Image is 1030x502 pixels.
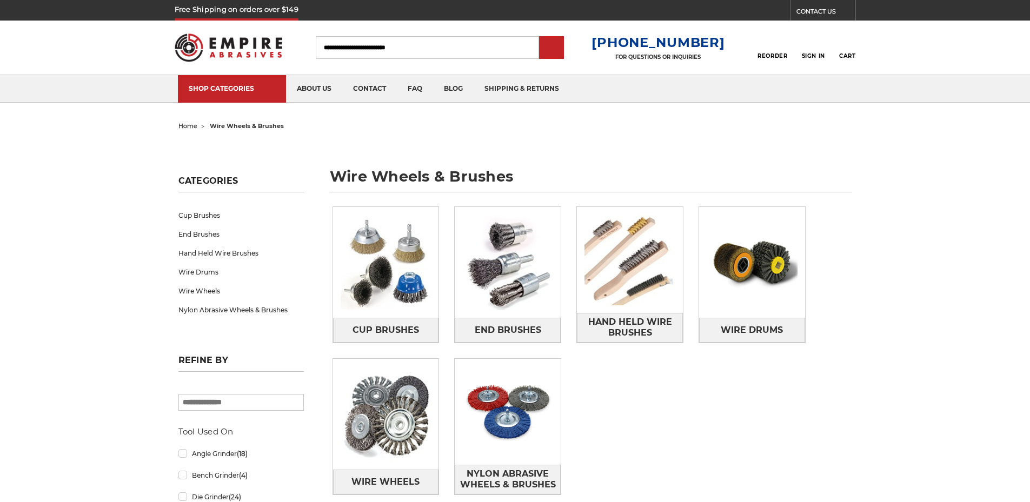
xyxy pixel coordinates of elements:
[178,282,304,300] a: Wire Wheels
[699,318,805,342] a: Wire Drums
[721,321,783,339] span: Wire Drums
[839,36,855,59] a: Cart
[455,359,561,465] img: Nylon Abrasive Wheels & Brushes
[839,52,855,59] span: Cart
[699,207,805,318] img: Wire Drums
[802,52,825,59] span: Sign In
[351,473,420,491] span: Wire Wheels
[178,225,304,244] a: End Brushes
[577,313,683,343] a: Hand Held Wire Brushes
[592,53,725,61] p: FOR QUESTIONS OR INQUIRIES
[333,470,439,494] a: Wire Wheels
[455,318,561,342] a: End Brushes
[178,425,304,438] h5: Tool Used On
[210,122,284,130] span: wire wheels & brushes
[178,444,304,463] a: Angle Grinder(18)
[796,5,855,21] a: CONTACT US
[757,36,787,59] a: Reorder
[178,244,304,263] a: Hand Held Wire Brushes
[189,84,275,92] div: SHOP CATEGORIES
[178,206,304,225] a: Cup Brushes
[330,169,852,192] h1: wire wheels & brushes
[178,263,304,282] a: Wire Drums
[592,35,725,50] a: [PHONE_NUMBER]
[433,75,474,103] a: blog
[577,207,683,313] img: Hand Held Wire Brushes
[757,52,787,59] span: Reorder
[455,207,561,318] img: End Brushes
[286,75,342,103] a: about us
[175,26,283,69] img: Empire Abrasives
[239,471,248,479] span: (4)
[455,465,560,494] span: Nylon Abrasive Wheels & Brushes
[474,75,570,103] a: shipping & returns
[229,493,241,501] span: (24)
[455,465,561,494] a: Nylon Abrasive Wheels & Brushes
[541,37,562,59] input: Submit
[178,300,304,319] a: Nylon Abrasive Wheels & Brushes
[178,466,304,485] a: Bench Grinder(4)
[178,122,197,130] a: home
[342,75,397,103] a: contact
[353,321,419,339] span: Cup Brushes
[475,321,541,339] span: End Brushes
[397,75,433,103] a: faq
[178,176,304,192] h5: Categories
[577,313,682,342] span: Hand Held Wire Brushes
[333,318,439,342] a: Cup Brushes
[237,450,248,458] span: (18)
[333,359,439,470] img: Wire Wheels
[333,207,439,318] img: Cup Brushes
[178,355,304,372] h5: Refine by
